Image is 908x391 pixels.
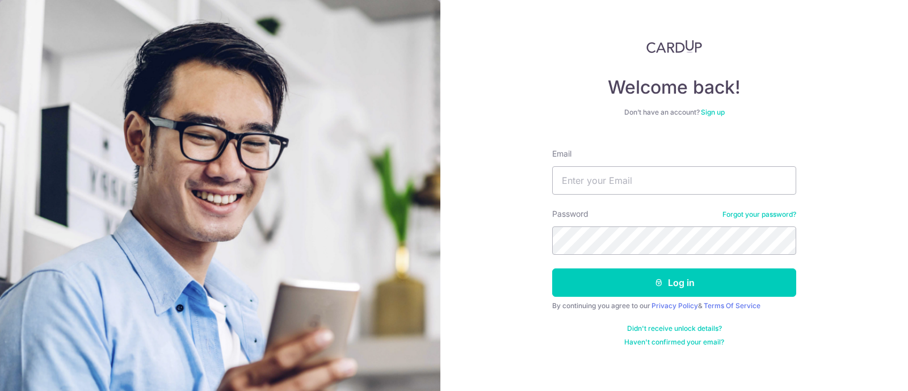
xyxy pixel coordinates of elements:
[552,148,571,159] label: Email
[552,268,796,297] button: Log in
[722,210,796,219] a: Forgot your password?
[552,108,796,117] div: Don’t have an account?
[552,301,796,310] div: By continuing you agree to our &
[624,338,724,347] a: Haven't confirmed your email?
[646,40,702,53] img: CardUp Logo
[552,166,796,195] input: Enter your Email
[701,108,725,116] a: Sign up
[651,301,698,310] a: Privacy Policy
[704,301,760,310] a: Terms Of Service
[552,208,588,220] label: Password
[552,76,796,99] h4: Welcome back!
[627,324,722,333] a: Didn't receive unlock details?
